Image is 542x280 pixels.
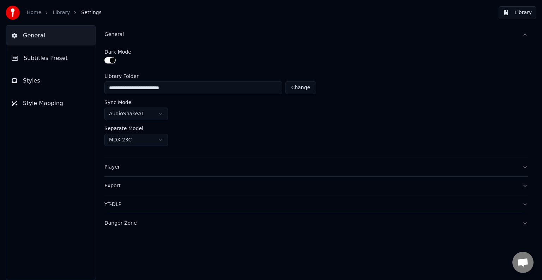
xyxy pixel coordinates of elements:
[23,77,40,85] span: Styles
[104,201,517,208] div: YT-DLP
[104,220,517,227] div: Danger Zone
[53,9,70,16] a: Library
[104,31,517,38] div: General
[104,164,517,171] div: Player
[104,100,133,105] label: Sync Model
[6,6,20,20] img: youka
[104,195,528,214] button: YT-DLP
[104,214,528,232] button: Danger Zone
[104,182,517,189] div: Export
[6,48,96,68] button: Subtitles Preset
[512,252,534,273] div: Otevřený chat
[27,9,102,16] nav: breadcrumb
[104,44,528,158] div: General
[104,74,316,79] label: Library Folder
[499,6,536,19] button: Library
[6,26,96,45] button: General
[104,25,528,44] button: General
[27,9,41,16] a: Home
[104,158,528,176] button: Player
[6,71,96,91] button: Styles
[23,31,45,40] span: General
[104,49,131,54] label: Dark Mode
[104,177,528,195] button: Export
[81,9,101,16] span: Settings
[285,81,316,94] button: Change
[104,126,143,131] label: Separate Model
[23,99,63,108] span: Style Mapping
[6,93,96,113] button: Style Mapping
[24,54,68,62] span: Subtitles Preset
